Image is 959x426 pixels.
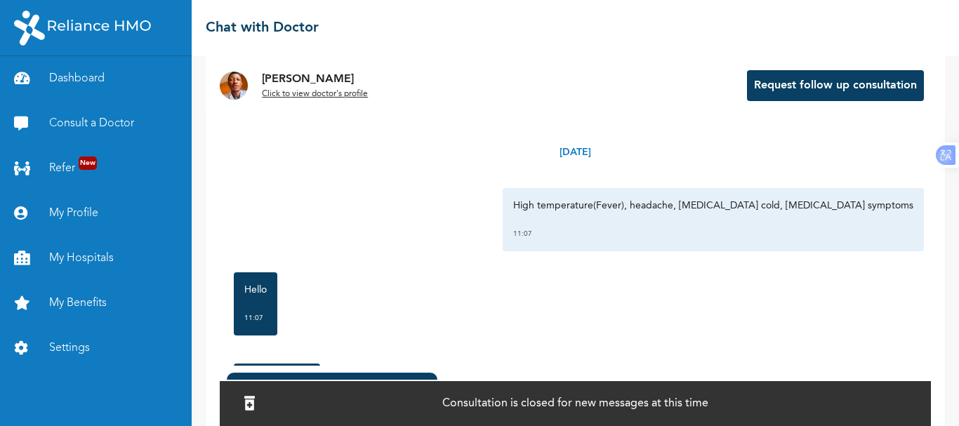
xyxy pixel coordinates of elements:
span: New [79,157,97,170]
p: [DATE] [560,145,591,160]
div: 11:07 [513,227,913,241]
p: [PERSON_NAME] [262,71,368,88]
img: Dr. undefined` [220,72,248,100]
button: Request follow up consultation [747,70,924,101]
div: 11:07 [244,311,267,325]
h2: Chat with Doctor [206,18,319,39]
u: Click to view doctor's profile [262,90,368,98]
p: High temperature(Fever), headache, [MEDICAL_DATA] cold, [MEDICAL_DATA] symptoms [513,199,913,213]
p: Hello [244,283,267,297]
img: RelianceHMO's Logo [14,11,151,46]
p: Consultation is closed for new messages at this time [442,395,708,412]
